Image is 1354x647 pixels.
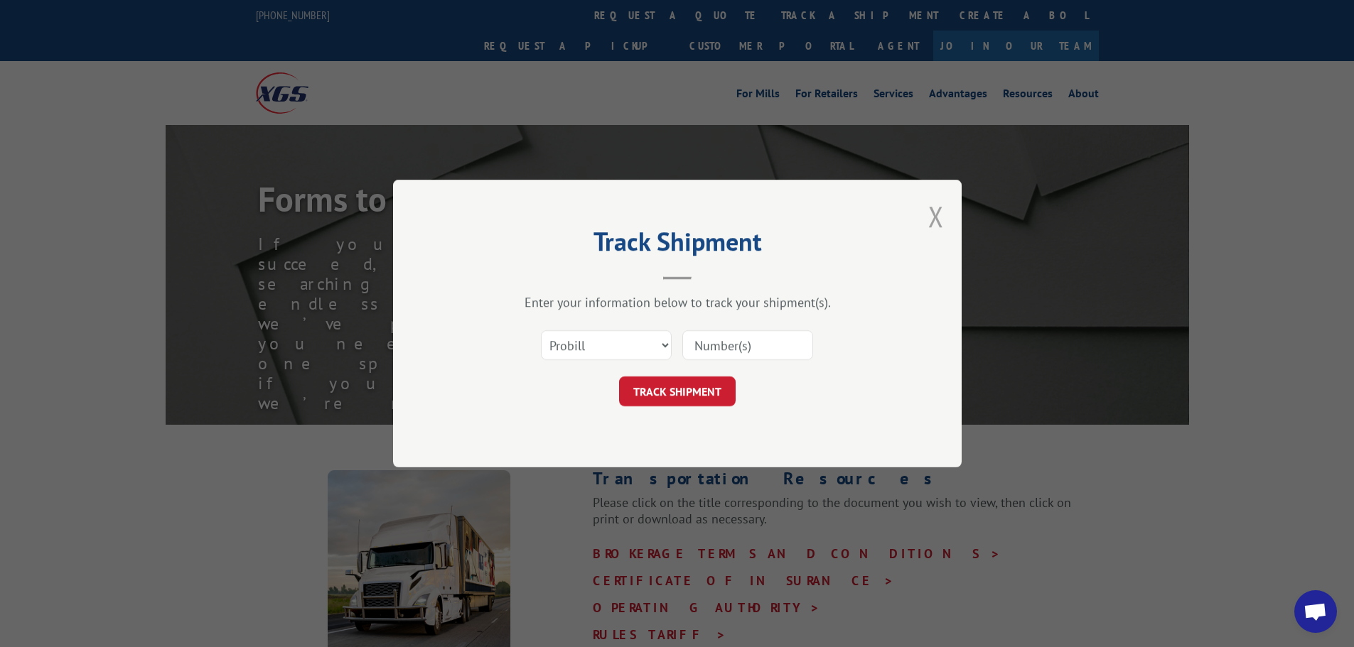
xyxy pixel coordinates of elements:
button: TRACK SHIPMENT [619,376,736,406]
h2: Track Shipment [464,232,891,259]
div: Open chat [1294,590,1337,633]
button: Close modal [928,197,944,235]
input: Number(s) [682,330,813,360]
div: Enter your information below to track your shipment(s). [464,294,891,310]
